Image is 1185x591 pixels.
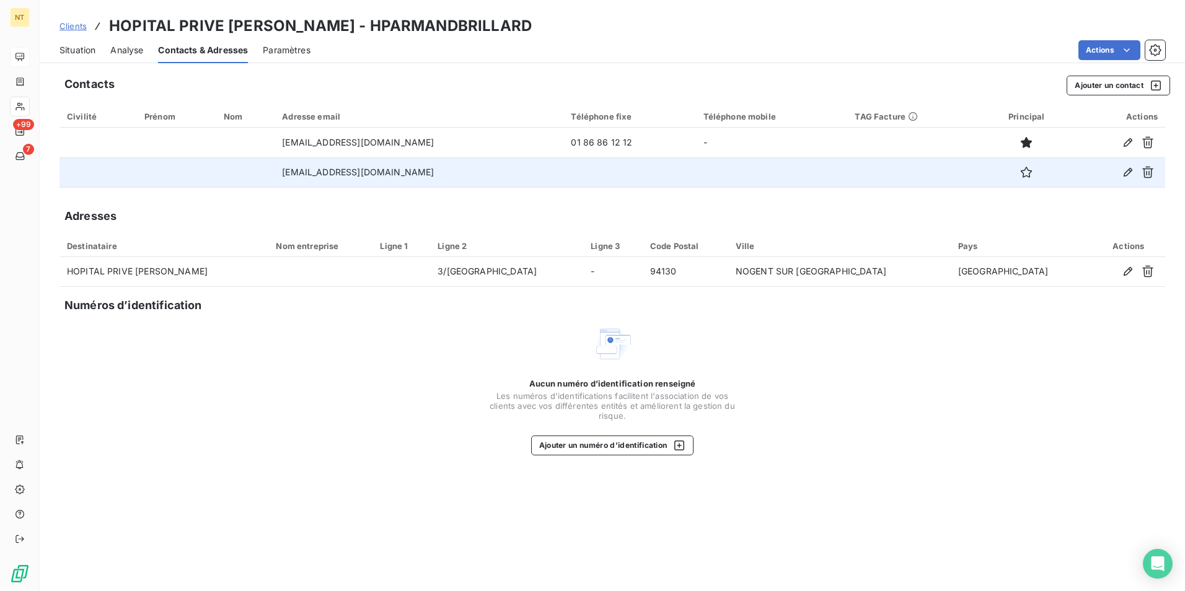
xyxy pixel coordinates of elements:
span: Clients [59,21,87,31]
td: NOGENT SUR [GEOGRAPHIC_DATA] [728,257,951,287]
div: Civilité [67,112,130,121]
h5: Contacts [64,76,115,93]
div: Actions [1099,241,1158,251]
span: 7 [23,144,34,155]
button: Ajouter un contact [1067,76,1170,95]
span: Aucun numéro d’identification renseigné [529,379,696,388]
div: Prénom [144,112,209,121]
td: - [583,257,642,287]
div: Ligne 2 [438,241,576,251]
h5: Adresses [64,208,117,225]
a: Clients [59,20,87,32]
span: Contacts & Adresses [158,44,248,56]
div: Code Postal [650,241,721,251]
td: 94130 [643,257,728,287]
img: Logo LeanPay [10,564,30,584]
div: Nom entreprise [276,241,365,251]
div: Open Intercom Messenger [1143,549,1173,579]
span: Paramètres [263,44,311,56]
td: [EMAIL_ADDRESS][DOMAIN_NAME] [275,128,563,157]
div: Nom [224,112,267,121]
img: Empty state [592,324,632,364]
h5: Numéros d’identification [64,297,202,314]
span: Les numéros d'identifications facilitent l'association de vos clients avec vos différentes entité... [488,391,736,421]
div: Ligne 3 [591,241,635,251]
td: 3/[GEOGRAPHIC_DATA] [430,257,583,287]
div: Ligne 1 [380,241,423,251]
button: Ajouter un numéro d’identification [531,436,694,455]
div: Adresse email [282,112,556,121]
td: [EMAIL_ADDRESS][DOMAIN_NAME] [275,157,563,187]
div: Pays [958,241,1085,251]
div: NT [10,7,30,27]
td: [GEOGRAPHIC_DATA] [951,257,1092,287]
span: Analyse [110,44,143,56]
span: +99 [13,119,34,130]
td: - [696,128,848,157]
td: 01 86 86 12 12 [563,128,695,157]
span: Situation [59,44,95,56]
div: Ville [736,241,943,251]
div: Destinataire [67,241,261,251]
div: Actions [1078,112,1158,121]
h3: HOPITAL PRIVE [PERSON_NAME] - HPARMANDBRILLARD [109,15,532,37]
div: Téléphone fixe [571,112,688,121]
div: Principal [990,112,1064,121]
button: Actions [1078,40,1140,60]
div: TAG Facture [855,112,975,121]
td: HOPITAL PRIVE [PERSON_NAME] [59,257,268,287]
div: Téléphone mobile [703,112,840,121]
